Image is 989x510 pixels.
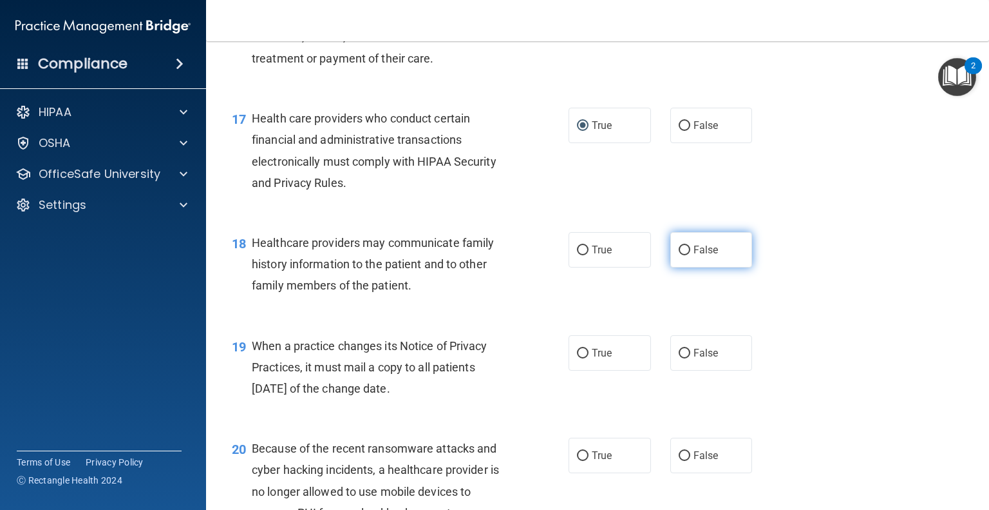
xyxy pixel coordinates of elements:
a: Privacy Policy [86,456,144,469]
span: False [693,449,719,462]
input: True [577,121,589,131]
span: 17 [232,112,246,127]
h4: Compliance [38,55,127,73]
span: 18 [232,236,246,251]
p: OSHA [39,135,71,151]
p: Settings [39,197,86,213]
p: HIPAA [39,104,71,120]
input: False [679,246,690,255]
a: Settings [15,197,187,213]
span: False [693,347,719,359]
span: Healthcare providers may communicate family history information to the patient and to other famil... [252,236,494,292]
button: Open Resource Center, 2 new notifications [938,58,976,96]
span: When a practice changes its Notice of Privacy Practices, it must mail a copy to all patients [DAT... [252,339,487,395]
span: 19 [232,339,246,355]
span: True [592,244,612,256]
span: True [592,347,612,359]
span: False [693,119,719,132]
span: Health care providers who conduct certain financial and administrative transactions electronicall... [252,112,496,190]
span: True [592,449,612,462]
a: Terms of Use [17,456,70,469]
p: OfficeSafe University [39,166,160,182]
input: True [577,451,589,461]
span: False [693,244,719,256]
input: True [577,246,589,255]
a: OSHA [15,135,187,151]
input: False [679,451,690,461]
img: PMB logo [15,14,191,39]
div: 2 [971,66,975,83]
input: False [679,349,690,358]
input: True [577,349,589,358]
iframe: Drift Widget Chat Controller [925,421,974,470]
a: OfficeSafe University [15,166,187,182]
span: Ⓒ Rectangle Health 2024 [17,474,122,487]
a: HIPAA [15,104,187,120]
span: True [592,119,612,132]
input: False [679,121,690,131]
span: 20 [232,442,246,457]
